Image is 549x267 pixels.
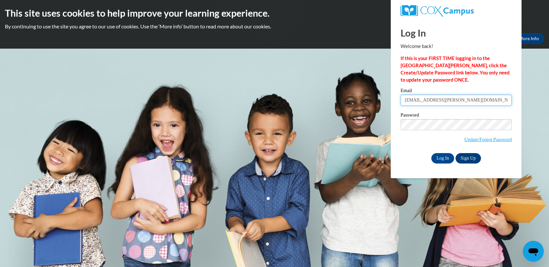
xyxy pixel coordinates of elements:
[5,23,544,30] p: By continuing to use the site you agree to our use of cookies. Use the ‘More info’ button to read...
[401,88,512,95] label: Email
[431,153,454,164] input: Log In
[464,137,512,142] a: Update/Forgot Password
[513,33,544,44] a: More Info
[523,241,544,262] iframe: Button to launch messaging window
[401,113,512,119] label: Password
[401,26,512,39] h1: Log In
[401,55,509,83] strong: If this is your FIRST TIME logging in to the [GEOGRAPHIC_DATA][PERSON_NAME], click the Create/Upd...
[455,153,481,164] a: Sign Up
[401,43,512,50] p: Welcome back!
[5,7,544,20] h2: This site uses cookies to help improve your learning experience.
[401,5,474,17] img: COX Campus
[401,5,512,17] a: COX Campus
